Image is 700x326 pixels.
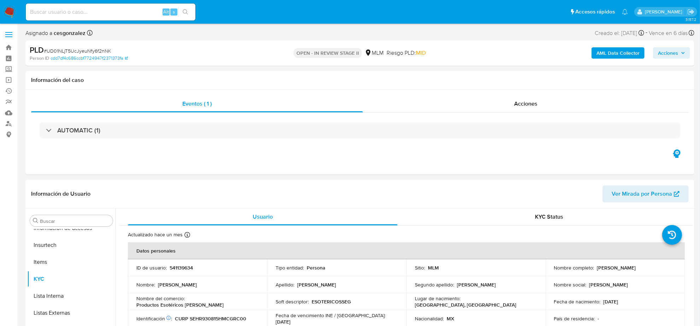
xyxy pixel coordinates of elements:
span: - [646,28,647,38]
h3: AUTOMATIC (1) [57,126,100,134]
span: Eventos ( 1 ) [182,100,212,108]
p: [PERSON_NAME] [597,265,636,271]
span: KYC Status [535,213,564,221]
p: Nombre del comercio : [136,295,185,302]
p: MLM [428,265,439,271]
button: Lista Interna [27,288,116,304]
span: Acciones [514,100,537,108]
a: Notificaciones [622,9,628,15]
div: MLM [365,49,384,57]
p: [DATE] [604,298,618,305]
p: Soft descriptor : [276,298,309,305]
button: Listas Externas [27,304,116,321]
th: Datos personales [128,242,685,259]
p: [PERSON_NAME] [457,281,496,288]
p: País de residencia : [554,315,595,322]
p: Segundo apellido : [415,281,454,288]
p: Nombre : [136,281,155,288]
p: Tipo entidad : [276,265,304,271]
b: cesgonzalez [52,29,86,37]
span: Alt [163,8,169,15]
p: CURP SEHR930815HMCGRC00 [175,315,246,322]
b: Person ID [30,55,49,61]
p: [GEOGRAPHIC_DATA], [GEOGRAPHIC_DATA] [415,302,516,308]
span: Asignado a [25,29,86,37]
h1: Información del caso [31,77,689,84]
p: Nacionalidad : [415,315,444,322]
div: Creado el: [DATE] [595,28,644,38]
button: Acciones [653,47,690,59]
input: Buscar [40,218,110,224]
button: search-icon [178,7,193,17]
p: Productos Esotéricos [PERSON_NAME] [136,302,224,308]
span: Ver Mirada por Persona [612,185,672,202]
p: Fecha de nacimiento : [554,298,601,305]
span: # UD01NLjT5UcJyeuNfy6f2nNK [44,47,111,54]
b: PLD [30,44,44,55]
p: Identificación : [136,315,172,322]
span: s [173,8,175,15]
p: cesar.gonzalez@mercadolibre.com.mx [645,8,685,15]
span: Riesgo PLD: [387,49,426,57]
p: ID de usuario : [136,265,167,271]
p: Actualizado hace un mes [128,231,183,238]
button: Buscar [33,218,39,224]
span: Acciones [658,47,678,59]
p: 541139634 [170,265,193,271]
button: KYC [27,271,116,288]
span: Accesos rápidos [575,8,615,16]
p: Fecha de vencimiento INE / [GEOGRAPHIC_DATA] : [276,312,386,319]
p: [DATE] [276,319,290,325]
p: Nombre social : [554,281,587,288]
b: AML Data Collector [596,47,640,59]
p: Persona [307,265,325,271]
p: ESOTERICOSSEG [312,298,351,305]
p: [PERSON_NAME] [589,281,628,288]
span: MID [416,49,426,57]
input: Buscar usuario o caso... [26,7,195,17]
button: AML Data Collector [592,47,645,59]
p: - [598,315,599,322]
p: Lugar de nacimiento : [415,295,460,302]
div: AUTOMATIC (1) [40,122,680,138]
a: Salir [687,8,695,16]
p: MX [447,315,454,322]
a: cdd7df4c686ccbf7724947f2371373fa [51,55,128,61]
button: Insurtech [27,237,116,254]
p: [PERSON_NAME] [158,281,197,288]
h1: Información de Usuario [31,190,90,197]
p: [PERSON_NAME] [297,281,336,288]
button: Items [27,254,116,271]
p: Apellido : [276,281,294,288]
span: Usuario [253,213,273,221]
p: Nombre completo : [554,265,594,271]
p: OPEN - IN REVIEW STAGE II [294,48,362,58]
span: Vence en 6 días [649,29,688,37]
p: Sitio : [415,265,425,271]
button: Ver Mirada por Persona [602,185,689,202]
